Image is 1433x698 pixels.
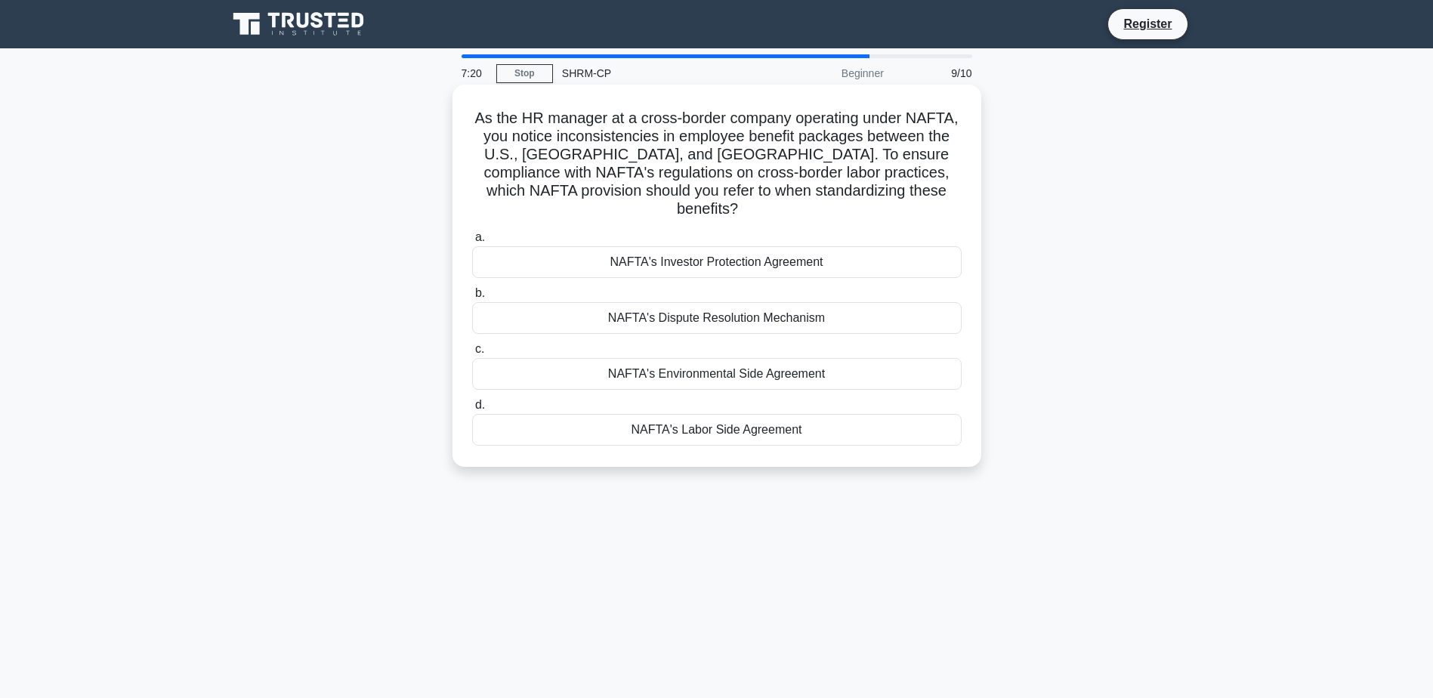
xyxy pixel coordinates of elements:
[761,58,893,88] div: Beginner
[452,58,496,88] div: 7:20
[553,58,761,88] div: SHRM-CP
[472,246,962,278] div: NAFTA's Investor Protection Agreement
[471,109,963,219] h5: As the HR manager at a cross-border company operating under NAFTA, you notice inconsistencies in ...
[475,342,484,355] span: c.
[475,286,485,299] span: b.
[472,358,962,390] div: NAFTA's Environmental Side Agreement
[472,302,962,334] div: NAFTA's Dispute Resolution Mechanism
[893,58,981,88] div: 9/10
[472,414,962,446] div: NAFTA's Labor Side Agreement
[475,230,485,243] span: a.
[475,398,485,411] span: d.
[496,64,553,83] a: Stop
[1114,14,1181,33] a: Register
